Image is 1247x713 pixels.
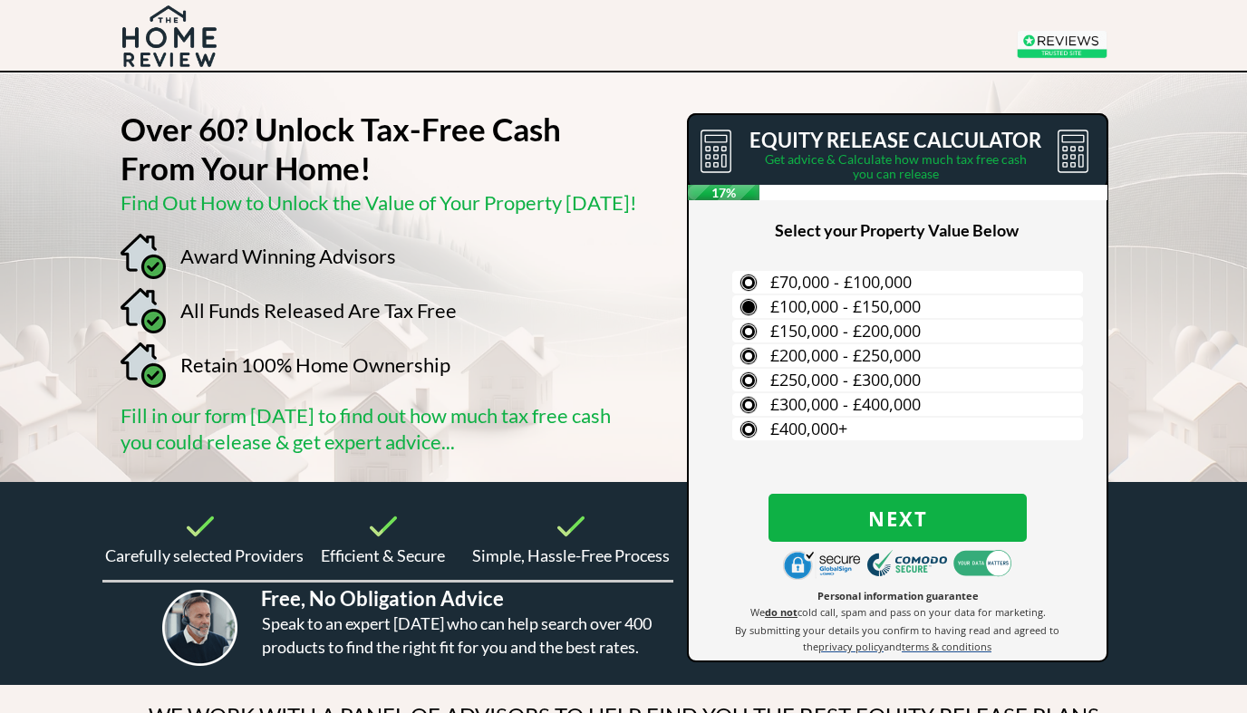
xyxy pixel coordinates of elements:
[180,352,450,377] span: Retain 100% Home Ownership
[121,190,637,215] span: Find Out How to Unlock the Value of Your Property [DATE]!
[770,320,921,342] span: £150,000 - £200,000
[770,393,921,415] span: £300,000 - £400,000
[765,605,797,619] strong: do not
[262,613,652,657] span: Speak to an expert [DATE] who can help search over 400 products to find the right fit for you and...
[902,639,991,653] a: terms & conditions
[735,623,1059,653] span: By submitting your details you confirm to having read and agreed to the
[121,403,611,454] span: Fill in our form [DATE] to find out how much tax free cash you could release & get expert advice...
[902,640,991,653] span: terms & conditions
[750,605,1046,619] span: We cold call, spam and pass on your data for marketing.
[770,418,847,439] span: £400,000+
[180,298,457,323] span: All Funds Released Are Tax Free
[770,344,921,366] span: £200,000 - £250,000
[817,589,979,602] span: Personal information guarantee
[818,640,884,653] span: privacy policy
[121,110,561,187] strong: Over 60? Unlock Tax-Free Cash From Your Home!
[688,185,759,200] span: 17%
[105,545,304,565] span: Carefully selected Providers
[472,545,670,565] span: Simple, Hassle-Free Process
[884,640,902,653] span: and
[770,271,912,293] span: £70,000 - £100,000
[768,506,1027,530] span: Next
[321,545,445,565] span: Efficient & Secure
[770,295,921,317] span: £100,000 - £150,000
[818,639,884,653] a: privacy policy
[770,369,921,390] span: £250,000 - £300,000
[765,151,1027,181] span: Get advice & Calculate how much tax free cash you can release
[768,494,1027,542] button: Next
[180,244,396,268] span: Award Winning Advisors
[775,220,1019,240] span: Select your Property Value Below
[261,586,504,611] span: Free, No Obligation Advice
[749,128,1041,152] span: EQUITY RELEASE CALCULATOR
